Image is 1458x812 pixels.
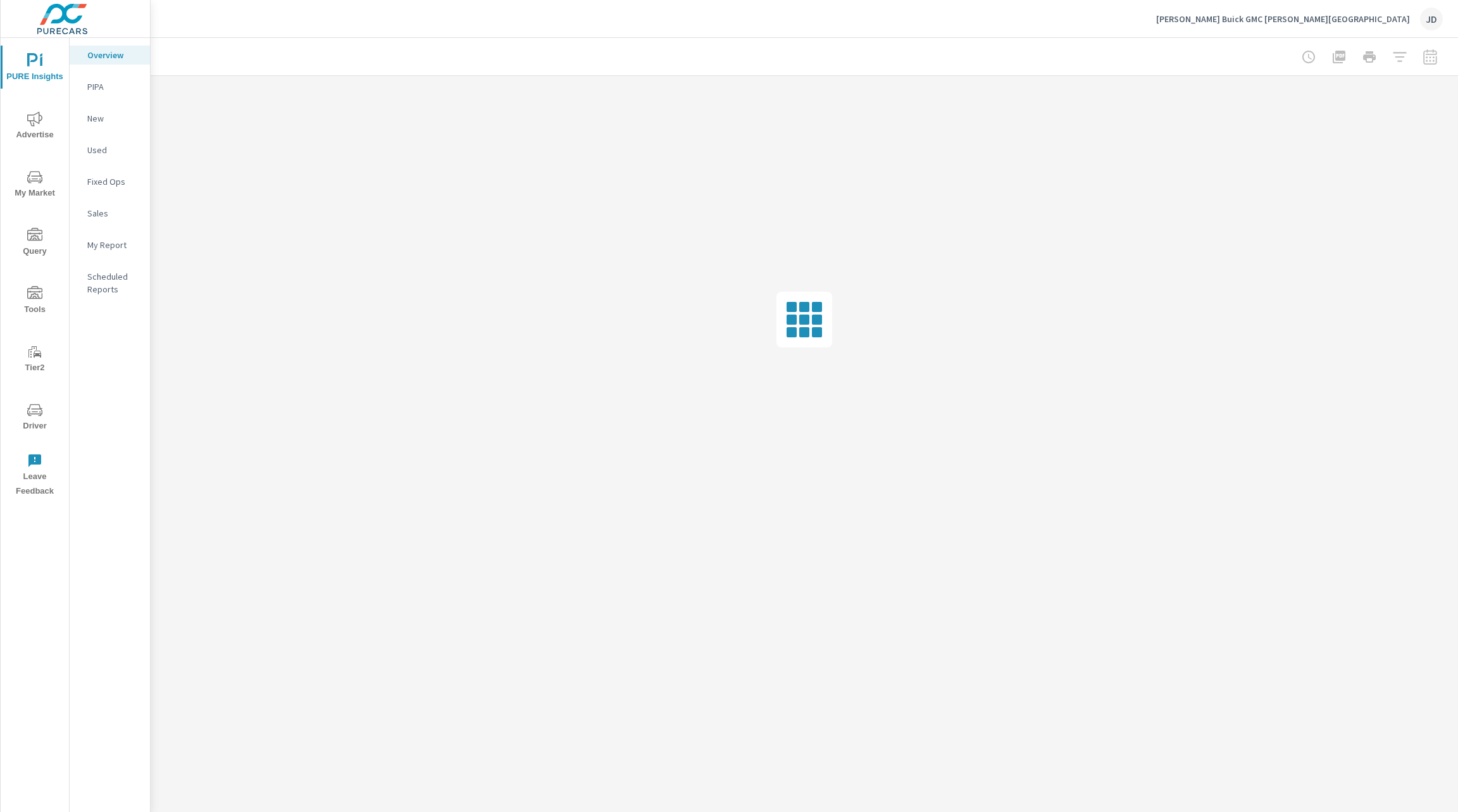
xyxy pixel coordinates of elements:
p: PIPA [87,80,140,93]
div: JD [1420,8,1443,30]
p: Sales [87,207,140,220]
p: [PERSON_NAME] Buick GMC [PERSON_NAME][GEOGRAPHIC_DATA] [1156,13,1410,25]
div: My Report [70,235,150,254]
span: My Market [4,170,65,201]
span: Tools [4,286,65,317]
p: My Report [87,239,140,251]
p: New [87,112,140,125]
p: Scheduled Reports [87,270,140,296]
span: PURE Insights [4,53,65,84]
span: Leave Feedback [4,453,65,499]
p: Fixed Ops [87,175,140,188]
span: Query [4,228,65,259]
p: Used [87,144,140,156]
div: Used [70,141,150,159]
p: Overview [87,49,140,61]
div: Fixed Ops [70,172,150,191]
div: nav menu [1,38,69,504]
div: New [70,109,150,128]
span: Advertise [4,111,65,142]
span: Tier2 [4,344,65,375]
div: PIPA [70,77,150,96]
div: Sales [70,204,150,223]
span: Driver [4,403,65,434]
div: Scheduled Reports [70,267,150,299]
div: Overview [70,46,150,65]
